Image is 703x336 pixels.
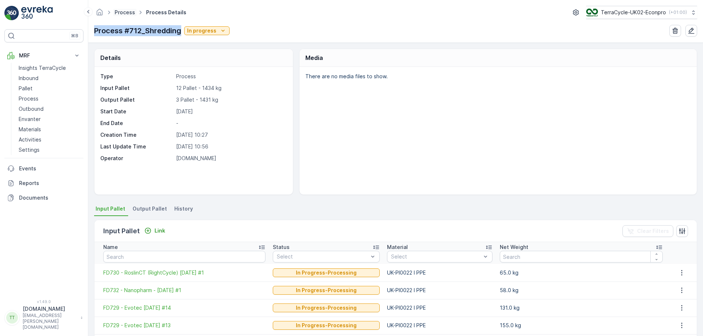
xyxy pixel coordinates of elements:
[19,52,69,59] p: MRF
[100,131,173,139] p: Creation Time
[103,243,118,251] p: Name
[383,317,496,334] td: UK-PI0022 I PPE
[586,8,598,16] img: terracycle_logo_wKaHoWT.png
[96,11,104,17] a: Homepage
[100,108,173,115] p: Start Date
[16,94,83,104] a: Process
[500,243,528,251] p: Net Weight
[103,251,265,263] input: Search
[273,243,290,251] p: Status
[184,26,230,35] button: In progress
[141,226,168,235] button: Link
[296,304,357,312] p: In Progress-Processing
[273,268,380,277] button: In Progress-Processing
[296,269,357,276] p: In Progress-Processing
[19,116,41,123] p: Envanter
[496,317,666,334] td: 155.0 kg
[383,264,496,282] td: UK-PI0022 I PPE
[305,73,689,80] p: There are no media files to show.
[4,161,83,176] a: Events
[100,73,173,80] p: Type
[103,304,265,312] span: FD729 - Evotec [DATE] #14
[103,322,265,329] span: FD729 - Evotec [DATE] #13
[4,6,19,20] img: logo
[71,33,78,39] p: ⌘B
[103,304,265,312] a: FD729 - Evotec 12.08.2025 #14
[19,75,38,82] p: Inbound
[187,27,216,34] p: In progress
[103,287,265,294] a: FD732 - Nanopharm - 19.08.2025 #1
[23,305,77,313] p: [DOMAIN_NAME]
[133,205,167,212] span: Output Pallet
[176,131,285,139] p: [DATE] 10:27
[16,135,83,145] a: Activities
[273,321,380,330] button: In Progress-Processing
[496,299,666,317] td: 131.0 kg
[176,143,285,150] p: [DATE] 10:56
[103,226,140,236] p: Input Pallet
[19,64,66,72] p: Insights TerraCycle
[176,96,285,103] p: 3 Pallet - 1431 kg
[277,253,368,260] p: Select
[19,180,81,187] p: Reports
[500,251,662,263] input: Search
[16,63,83,73] a: Insights TerraCycle
[4,48,83,63] button: MRF
[100,84,173,92] p: Input Pallet
[4,305,83,330] button: TT[DOMAIN_NAME][EMAIL_ADDRESS][PERSON_NAME][DOMAIN_NAME]
[103,269,265,276] a: FD730 - RoslinCT (RightCycle) 20.08.2025 #1
[273,303,380,312] button: In Progress-Processing
[16,83,83,94] a: Pallet
[176,108,285,115] p: [DATE]
[496,282,666,299] td: 58.0 kg
[145,9,188,16] span: Process Details
[16,114,83,124] a: Envanter
[16,73,83,83] a: Inbound
[19,126,41,133] p: Materials
[103,287,265,294] span: FD732 - Nanopharm - [DATE] #1
[305,53,323,62] p: Media
[96,205,125,212] span: Input Pallet
[496,264,666,282] td: 65.0 kg
[273,286,380,295] button: In Progress-Processing
[669,10,687,15] p: ( +01:00 )
[176,73,285,80] p: Process
[6,312,18,324] div: TT
[100,120,173,127] p: End Date
[16,145,83,155] a: Settings
[174,205,193,212] span: History
[19,146,40,154] p: Settings
[19,85,33,92] p: Pallet
[23,313,77,330] p: [EMAIL_ADDRESS][PERSON_NAME][DOMAIN_NAME]
[586,6,697,19] button: TerraCycle-UK02-Econpro(+01:00)
[103,269,265,276] span: FD730 - RoslinCT (RightCycle) [DATE] #1
[19,105,44,113] p: Outbound
[622,225,673,237] button: Clear Filters
[4,299,83,304] span: v 1.49.0
[19,136,41,143] p: Activities
[100,96,173,103] p: Output Pallet
[176,155,285,162] p: [DOMAIN_NAME]
[387,243,408,251] p: Material
[4,176,83,190] a: Reports
[637,227,669,235] p: Clear Filters
[176,120,285,127] p: -
[383,299,496,317] td: UK-PI0022 I PPE
[100,155,173,162] p: Operator
[94,25,181,36] p: Process #712_Shredding
[103,322,265,329] a: FD729 - Evotec 12.08.2025 #13
[391,253,481,260] p: Select
[176,84,285,92] p: 12 Pallet - 1434 kg
[115,9,135,15] a: Process
[100,53,121,62] p: Details
[296,287,357,294] p: In Progress-Processing
[155,227,165,234] p: Link
[383,282,496,299] td: UK-PI0022 I PPE
[19,95,38,102] p: Process
[601,9,666,16] p: TerraCycle-UK02-Econpro
[296,322,357,329] p: In Progress-Processing
[4,190,83,205] a: Documents
[21,6,53,20] img: logo_light-DOdMpM7g.png
[100,143,173,150] p: Last Update Time
[19,194,81,201] p: Documents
